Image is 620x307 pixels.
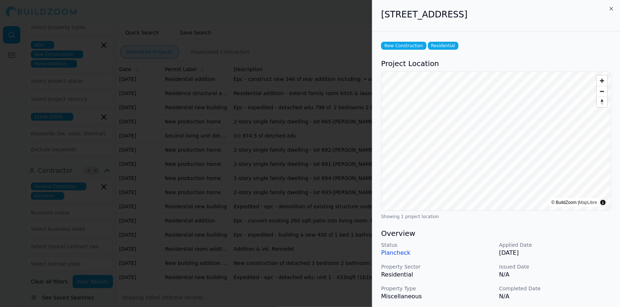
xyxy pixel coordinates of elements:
[499,241,611,249] p: Applied Date
[597,86,607,97] button: Zoom out
[381,72,611,211] canvas: Map
[499,285,611,292] p: Completed Date
[381,270,493,279] p: Residential
[381,214,611,220] div: Showing 1 project location
[579,200,597,205] a: MapLibre
[381,42,426,50] span: New Construction
[551,199,597,206] div: © BuildZoom |
[381,285,493,292] p: Property Type
[381,263,493,270] p: Property Sector
[381,9,611,20] h2: [STREET_ADDRESS]
[381,241,493,249] p: Status
[597,75,607,86] button: Zoom in
[381,249,493,257] p: Plancheck
[499,292,611,301] p: N/A
[381,58,611,69] h3: Project Location
[428,42,458,50] span: Residential
[597,97,607,107] button: Reset bearing to north
[499,263,611,270] p: Issued Date
[381,292,493,301] p: Miscellaneous
[381,228,611,238] h3: Overview
[499,270,611,279] p: N/A
[599,198,607,207] summary: Toggle attribution
[499,249,611,257] p: [DATE]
